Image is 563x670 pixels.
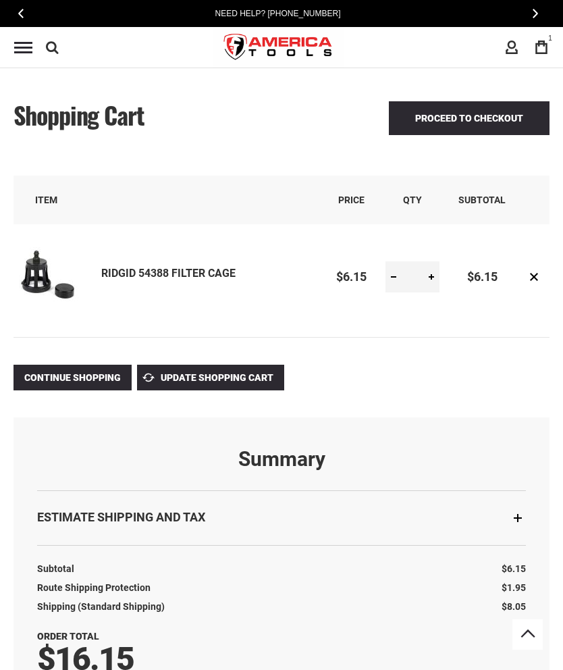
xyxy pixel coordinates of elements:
[467,269,498,284] span: $6.15
[37,510,205,524] strong: Estimate Shipping and Tax
[137,365,284,390] button: Update Shopping Cart
[548,34,552,42] span: 1
[161,372,273,383] span: Update Shopping Cart
[14,242,101,313] a: RIDGID 54388 FILTER CAGE
[458,195,506,205] span: Subtotal
[14,42,32,53] div: Menu
[101,267,236,280] a: RIDGID 54388 FILTER CAGE
[18,8,24,18] span: Previous
[14,365,132,390] a: Continue Shopping
[502,601,526,612] span: $8.05
[14,97,144,132] span: Shopping Cart
[502,582,526,593] span: $1.95
[37,559,81,578] th: Subtotal
[502,563,526,574] span: $6.15
[37,601,76,612] span: Shipping
[37,448,526,470] strong: Summary
[213,22,344,73] a: store logo
[213,22,344,73] img: America Tools
[78,601,165,612] span: (Standard Shipping)
[37,631,99,642] strong: Order Total
[24,372,121,383] span: Continue Shopping
[336,269,367,284] span: $6.15
[35,195,57,205] span: Item
[403,195,422,205] span: Qty
[529,34,554,60] a: 1
[211,7,344,20] a: Need Help? [PHONE_NUMBER]
[533,8,538,18] span: Next
[415,113,523,124] span: Proceed to Checkout
[338,195,365,205] span: Price
[37,578,157,597] th: Route Shipping Protection
[389,101,549,135] button: Proceed to Checkout
[14,242,81,309] img: RIDGID 54388 FILTER CAGE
